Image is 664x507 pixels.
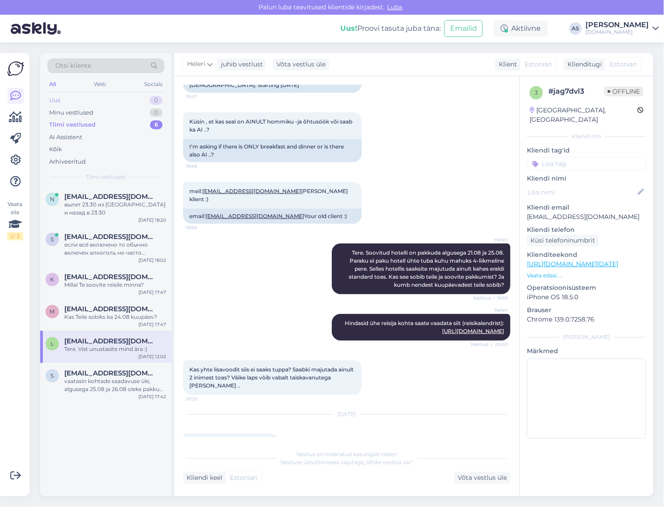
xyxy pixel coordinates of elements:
[454,472,510,484] div: Võta vestlus üle
[7,200,23,240] div: Vaata siia
[64,337,157,345] span: luik.eeri@hotmail.com
[340,23,441,34] div: Proovi tasuta juba täna:
[527,174,646,183] p: Kliendi nimi
[49,120,96,129] div: Tiimi vestlused
[527,225,646,235] p: Kliendi telefon
[585,29,649,36] div: [DOMAIN_NAME]
[474,307,508,313] span: Heleri
[138,257,166,264] div: [DATE] 18:02
[364,459,413,466] i: „Võtke vestlus üle”
[64,233,157,241] span: saviand94@mail.ru
[340,24,357,33] b: Uus!
[527,260,618,268] a: [URL][DOMAIN_NAME][DATE]
[527,203,646,212] p: Kliendi email
[189,188,349,202] span: meil: [PERSON_NAME] klient :)
[138,353,166,360] div: [DATE] 12:02
[527,146,646,155] p: Kliendi tag'id
[150,96,163,105] div: 0
[525,60,552,69] span: Estonian
[183,209,362,224] div: email: Your old client :)
[64,377,166,393] div: vaatasin kohtade saadavuse üle, algusega 25.08 ja 26.08 oleks pakkuda 3 [PERSON_NAME] reise, pike...
[186,224,219,231] span: 19:50
[138,321,166,328] div: [DATE] 17:47
[50,196,54,202] span: n
[50,276,54,283] span: k
[535,89,538,96] span: j
[150,108,163,117] div: 0
[527,272,646,280] p: Vaata edasi ...
[49,133,82,142] div: AI Assistent
[186,93,219,100] span: 19:47
[527,315,646,324] p: Chrome 139.0.7258.76
[64,281,166,289] div: Millal Te soovite reisile minna?
[610,60,637,69] span: Estonian
[64,273,157,281] span: kadri@raid.ee
[183,139,362,162] div: I'm asking if there is ONLY breakfast and dinner or is there also AI ..?
[442,328,504,334] a: [URL][DOMAIN_NAME]
[527,346,646,356] p: Märkmed
[205,213,304,219] a: [EMAIL_ADDRESS][DOMAIN_NAME]
[51,340,54,347] span: l
[64,345,166,353] div: Tere. Vist unustasite mind ära :)
[49,96,60,105] div: Uus
[564,60,602,69] div: Klienditugi
[183,410,510,418] div: [DATE]
[49,108,93,117] div: Minu vestlused
[49,145,62,154] div: Kõik
[527,157,646,170] input: Lisa tag
[473,295,508,301] span: Nähtud ✓ 19:59
[530,106,637,124] div: [GEOGRAPHIC_DATA], [GEOGRAPHIC_DATA]
[64,193,157,201] span: nastjaa_estonia@mail.ee
[585,21,649,29] div: [PERSON_NAME]
[604,87,643,96] span: Offline
[51,372,54,379] span: s
[527,187,636,197] input: Lisa nimi
[7,232,23,240] div: 2 / 3
[186,396,219,402] span: 20:32
[444,20,483,37] button: Emailid
[273,58,329,70] div: Võta vestlus üle
[86,173,126,181] span: Tiimi vestlused
[64,201,166,217] div: вылет 23.30 из [GEOGRAPHIC_DATA] и назад в 23.30
[150,120,163,129] div: 6
[64,313,166,321] div: Kas Teile sobiks ka 24.08 kuupäev?
[527,333,646,341] div: [PERSON_NAME]
[183,473,222,482] div: Kliendi keel
[138,217,166,223] div: [DATE] 18:20
[495,60,517,69] div: Klient
[47,78,58,90] div: All
[7,60,24,77] img: Askly Logo
[217,60,263,69] div: juhib vestlust
[280,459,413,466] span: Vestluse ülevõtmiseks vajutage
[64,369,157,377] span: saarem@sr.ee
[527,250,646,260] p: Klienditeekond
[202,188,301,194] a: [EMAIL_ADDRESS][DOMAIN_NAME]
[55,61,91,70] span: Otsi kliente
[385,3,405,11] span: Luba
[187,59,205,69] span: Heleri
[138,393,166,400] div: [DATE] 17:42
[548,86,604,97] div: # jag7dvl3
[527,235,599,247] div: Küsi telefoninumbrit
[189,366,355,389] span: Kas yhte lisavoodit siis ei saaks tuppa? Saabki majutada ainult 2 inimest toas? Väike laps vòib v...
[527,305,646,315] p: Brauser
[349,249,505,288] span: Tere. Soovitud hotelli on pakkuda algusega 21.08 ja 25.08. Paraku ei paku hotell ühte tuba kuhu m...
[51,236,54,243] span: s
[230,473,257,482] span: Estonian
[585,21,659,36] a: [PERSON_NAME][DOMAIN_NAME]
[527,283,646,293] p: Operatsioonisüsteem
[297,451,397,458] span: Vestlus on määratud kasutajale Heleri
[92,78,108,90] div: Web
[186,163,219,169] span: 19:48
[493,21,548,37] div: Aktiivne
[527,212,646,222] p: [EMAIL_ADDRESS][DOMAIN_NAME]
[64,241,166,257] div: если всё включено то обычно включен алкоголь но часто местный
[527,293,646,302] p: iPhone OS 18.5.0
[527,132,646,140] div: Kliendi info
[64,305,157,313] span: marikaraud@gmail.com
[49,157,86,166] div: Arhiveeritud
[471,341,508,348] span: Nähtud ✓ 20:00
[189,118,354,133] span: Küsin , et kas seal on AINULT hommiku -ja õhtusöök või saab ka AI ..?
[138,289,166,296] div: [DATE] 17:47
[569,22,582,35] div: AS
